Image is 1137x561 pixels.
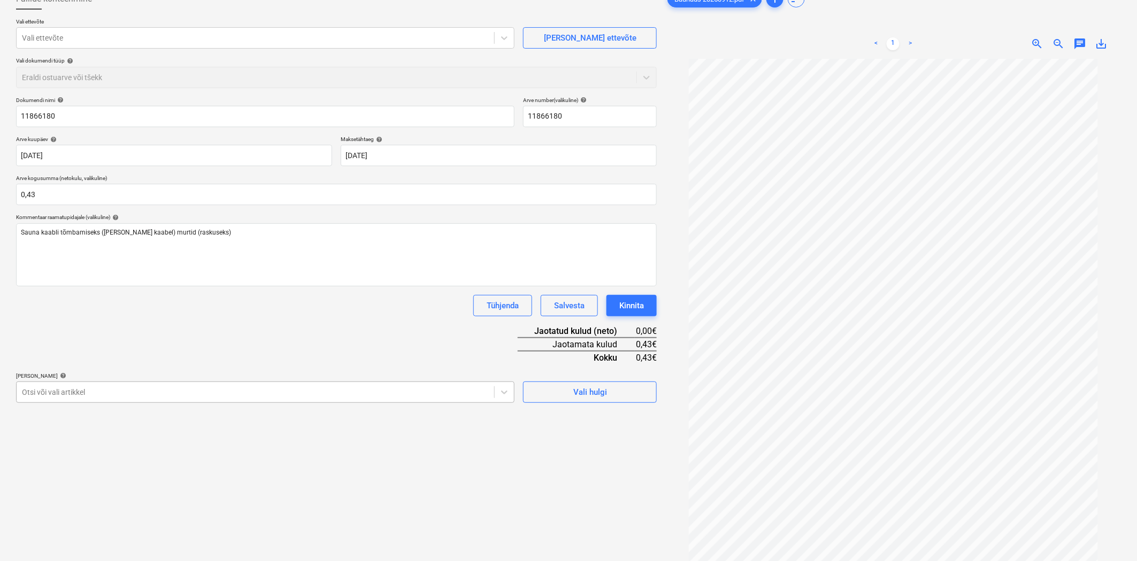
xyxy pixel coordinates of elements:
[518,351,634,364] div: Kokku
[635,325,657,338] div: 0,00€
[16,145,332,166] input: Arve kuupäeva pole määratud.
[518,338,634,351] div: Jaotamata kulud
[341,136,657,143] div: Maksetähtaeg
[16,184,657,205] input: Arve kogusumma (netokulu, valikuline)
[374,136,382,143] span: help
[544,31,636,45] div: [PERSON_NAME] ettevõte
[554,299,585,313] div: Salvesta
[65,58,73,64] span: help
[635,338,657,351] div: 0,43€
[619,299,644,313] div: Kinnita
[21,229,231,236] span: Sauna kaabli tõmbamiseks ([PERSON_NAME] kaabel) murtid (raskuseks)
[55,97,64,103] span: help
[573,385,607,399] div: Vali hulgi
[1031,37,1044,50] span: zoom_in
[16,136,332,143] div: Arve kuupäev
[16,175,657,184] p: Arve kogusumma (netokulu, valikuline)
[523,381,657,403] button: Vali hulgi
[523,106,657,127] input: Arve number
[487,299,519,313] div: Tühjenda
[904,37,917,50] a: Next page
[635,351,657,364] div: 0,43€
[341,145,657,166] input: Tähtaega pole määratud
[523,97,657,104] div: Arve number (valikuline)
[48,136,57,143] span: help
[887,37,900,50] a: Page 1 is your current page
[1053,37,1065,50] span: zoom_out
[1074,37,1087,50] span: chat
[16,57,657,64] div: Vali dokumendi tüüp
[518,325,634,338] div: Jaotatud kulud (neto)
[1095,37,1108,50] span: save_alt
[58,372,66,379] span: help
[16,372,514,379] div: [PERSON_NAME]
[110,214,119,221] span: help
[16,97,514,104] div: Dokumendi nimi
[16,214,657,221] div: Kommentaar raamatupidajale (valikuline)
[1084,510,1137,561] iframe: Chat Widget
[870,37,882,50] a: Previous page
[578,97,587,103] span: help
[16,106,514,127] input: Dokumendi nimi
[606,295,657,316] button: Kinnita
[541,295,598,316] button: Salvesta
[473,295,532,316] button: Tühjenda
[16,18,514,27] p: Vali ettevõte
[523,27,657,49] button: [PERSON_NAME] ettevõte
